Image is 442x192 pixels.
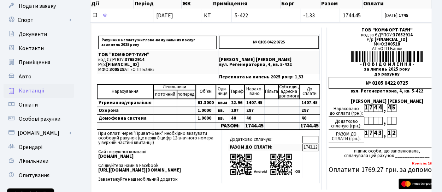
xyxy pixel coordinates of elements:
div: Нараховано до сплати (грн.): [329,104,364,117]
span: [FINANCIAL_ID] [375,36,407,43]
div: 7 [369,104,373,112]
span: Орендарі [19,143,42,151]
p: [PERSON_NAME] [PERSON_NAME] [219,58,319,62]
a: Оплати [4,98,74,112]
td: поперед. [177,90,196,99]
td: 1407.45 [244,99,265,107]
div: 4 [378,104,382,112]
a: Приміщення [4,55,74,70]
div: Додатково сплачую (грн.): [329,117,364,130]
td: Субсидія, адресна допомога [278,84,300,99]
td: 22.96 [229,99,244,107]
span: 37652914 [393,32,413,38]
a: Спорт [4,13,74,27]
p: Переплата на липень 2025 року: 1,33 [219,75,319,79]
p: ТОВ "КОМФОРТ-ТАУН" [98,53,217,57]
td: Охорона [97,107,153,114]
td: Об'єм [196,84,216,99]
span: 300528 [110,66,124,73]
div: 1 [364,130,369,137]
p: Рахунок на сплату житлово-комунальних послуг за липень 2025 року [98,36,217,49]
span: Оплати [19,101,38,109]
td: кв. [216,107,229,114]
a: Опитування [4,168,74,182]
td: Додатково сплачую: [228,136,302,143]
a: Авто [4,70,74,84]
td: 1.0000 [196,114,216,122]
span: Авто [19,73,31,80]
div: , [382,130,387,138]
div: 3 [378,130,382,137]
a: Контакти [4,41,74,55]
div: 1 [387,130,391,137]
td: 40 [244,114,265,122]
td: Нарахо- вано [244,84,265,99]
div: , [382,104,387,112]
td: Утримання/управління [97,99,153,107]
div: 4 [373,104,378,112]
span: КТ [204,13,229,18]
span: -1.33 [303,12,315,19]
td: 1744.45 [300,122,320,130]
td: Лічильники [153,84,196,90]
td: 61.3000 [196,99,216,107]
div: 5 [391,104,396,112]
td: Домофонна система [97,114,153,122]
span: 1744.45 [343,12,361,19]
a: Лічильники [4,154,74,168]
span: Особові рахунки [19,115,60,123]
span: Документи [19,30,47,38]
p: код ЄДРПОУ: [98,58,217,62]
div: , [382,117,387,125]
p: МФО: АТ «ОТП Банк» [98,67,217,72]
a: Особові рахунки [4,112,74,126]
td: РАЗОМ: [216,122,244,130]
b: 1745 [399,12,408,19]
td: РАЗОМ ДО СПЛАТИ: [228,144,302,151]
td: 1744.45 [244,122,265,130]
td: 1743.12 [302,144,318,151]
span: Опитування [19,172,49,179]
a: Орендарі [4,140,74,154]
span: 300528 [385,41,400,47]
td: Оди- ниця [216,84,229,99]
a: [DOMAIN_NAME] [4,126,74,140]
span: Подати заявку [19,2,56,10]
span: 37652914 [125,56,145,63]
div: РАЗОМ ДО СПЛАТИ (грн.): [329,130,364,142]
td: поточний [153,90,177,99]
td: 297 [244,107,265,114]
p: № 0105 0422 0725 [219,36,319,49]
td: 40 [229,114,244,122]
p: Р/р: [98,62,217,67]
td: 1407.45 [300,99,320,107]
p: вул. Регенераторна, 4, кв. 5-422 [219,62,319,67]
td: 1.0000 [196,107,216,114]
img: apps-qrcodes.png [230,153,300,176]
td: При оплаті через "Приват-Банк" необхідно вказувати особовий рахунок (це перші 8 цифр 12-значного ... [97,130,222,183]
span: Квитанції [19,87,45,95]
td: Пільга [265,84,278,99]
a: Документи [4,27,74,41]
td: Нарахування [97,84,153,99]
div: 1 [364,104,369,112]
a: Квитанції [4,84,74,98]
td: Тариф [229,84,244,99]
td: 40 [300,114,320,122]
td: кв.м [216,99,229,107]
span: [DATE] [156,12,173,19]
div: 7 [369,130,373,137]
span: Приміщення [19,59,50,66]
td: кв. [216,114,229,122]
span: Лічильники [19,157,48,165]
b: [URL][DOMAIN_NAME][DOMAIN_NAME] [98,167,181,173]
td: 297 [229,107,244,114]
td: До cплати [300,84,320,99]
small: [DATE]: [385,12,408,19]
td: 297 [300,107,320,114]
div: 2 [391,130,396,137]
span: 5-422 [235,13,297,18]
div: 4 [373,130,378,137]
span: Контакти [19,44,44,52]
span: [FINANCIAL_ID] [106,61,139,68]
